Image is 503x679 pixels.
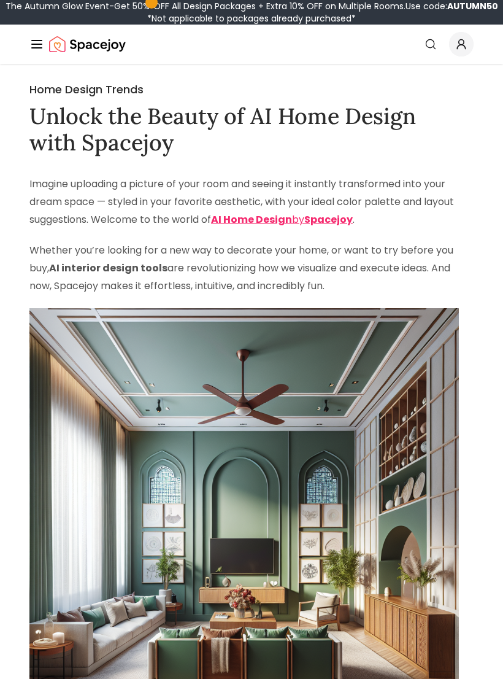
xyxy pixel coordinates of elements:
[29,25,474,64] nav: Global
[49,32,126,56] a: Spacejoy
[29,176,474,228] p: Imagine uploading a picture of your room and seeing it instantly transformed into your dream spac...
[211,212,353,227] a: AI Home DesignbySpacejoy
[29,81,474,98] h2: Home Design Trends
[147,12,356,25] span: *Not applicable to packages already purchased*
[49,261,167,275] strong: AI interior design tools
[29,242,474,295] p: Whether you’re looking for a new way to decorate your home, or want to try before you buy, are re...
[211,212,292,227] strong: AI Home Design
[29,103,474,156] h1: Unlock the Beauty of AI Home Design with Spacejoy
[304,212,353,227] strong: Spacejoy
[49,32,126,56] img: Spacejoy Logo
